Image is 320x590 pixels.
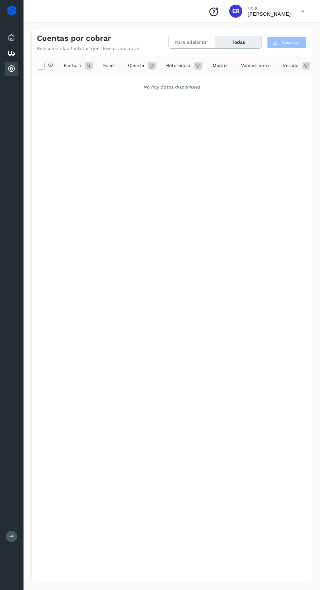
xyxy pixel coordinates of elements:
span: Cliente [128,62,144,69]
span: Monto [213,62,227,69]
p: Eduardo Reyes González [248,11,291,17]
div: Embarques [5,46,18,60]
p: Hola, [248,5,291,11]
div: No hay datos disponibles [40,84,303,90]
span: Folio [103,62,114,69]
span: Estado [283,62,298,69]
button: Para adelantar [168,36,215,48]
button: Descargar [267,37,307,48]
span: Referencia [166,62,190,69]
span: Descargar [282,40,301,45]
h4: Cuentas por cobrar [37,34,111,43]
span: Factura [64,62,81,69]
button: Todas [215,36,262,48]
div: Cuentas por cobrar [5,62,18,76]
p: Selecciona las facturas que deseas adelantar [37,46,140,51]
div: Inicio [5,30,18,45]
span: Vencimiento [241,62,269,69]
